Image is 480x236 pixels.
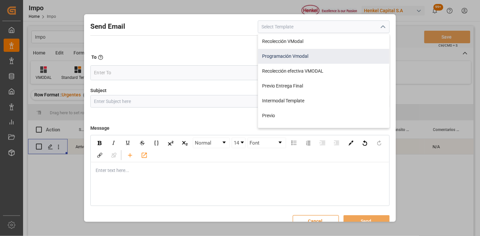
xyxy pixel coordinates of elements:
label: Subject [90,87,106,94]
span: Normal [195,139,211,147]
div: rdw-editor [96,167,384,174]
div: rdw-color-picker [344,138,358,148]
div: Add fields and linked tables [124,150,136,160]
div: rdw-inline-control [93,138,192,148]
div: Bold [94,138,105,148]
div: rdw-link-control [93,150,121,160]
input: Enter Subject here [91,95,385,107]
button: Cancel [293,215,339,228]
div: Underline [122,138,134,148]
div: Redo [374,138,385,148]
div: rdw-history-control [358,138,386,148]
div: rdw-dropdown [232,138,246,148]
h2: To [91,54,97,61]
div: rdw-toolbar [91,136,389,162]
div: Superscript [165,138,176,148]
div: rdw-dropdown [248,138,286,148]
div: rdw-wrapper [91,136,389,179]
a: Font [248,138,286,148]
div: rdw-font-size-control [231,138,247,148]
div: Unordered [288,138,300,148]
span: 14 [234,139,239,147]
button: close menu [377,22,387,32]
div: Strikethrough [136,138,148,148]
div: Link [94,150,105,160]
div: rdw-font-family-control [247,138,287,148]
div: rdw-list-control [287,138,344,148]
div: Reconocimiento [258,123,389,138]
div: Intermodal Template [258,93,389,108]
div: Italic [108,138,120,148]
div: Subscript [179,138,191,148]
h2: Send Email [90,21,125,32]
div: Unlink [108,150,120,160]
div: Recolección efectiva VMODAL [258,64,389,79]
input: Enter To [94,68,380,78]
button: Send [344,215,390,228]
div: Programación Vmodal [258,49,389,64]
div: Indent [317,138,328,148]
div: Ordered [303,138,314,148]
div: Recolección VModal [258,34,389,49]
label: Message [90,122,109,134]
div: rdw-dropdown [193,138,230,148]
span: Font [250,139,259,147]
div: Monospace [151,138,162,148]
a: Font Size [232,138,245,148]
div: Undo [359,138,371,148]
div: Outdent [331,138,343,148]
input: Select Template [258,20,390,33]
div: Previo Entrega Final [258,79,389,93]
div: Add link to form [138,150,150,160]
div: rdw-block-control [192,138,231,148]
a: Block Type [193,138,229,148]
div: Previo [258,108,389,123]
